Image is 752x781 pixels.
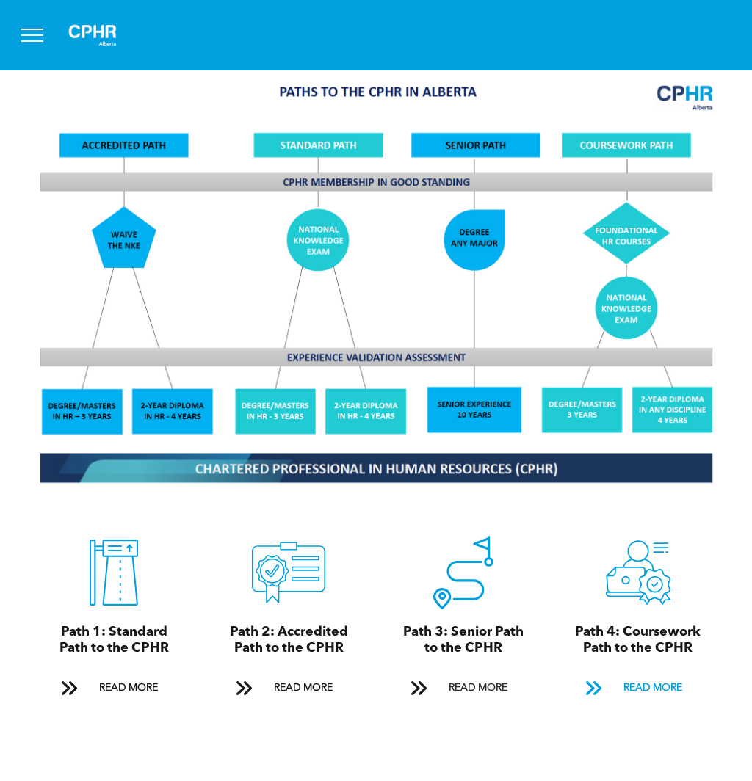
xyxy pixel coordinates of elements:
img: A white background with a few lines on it [56,12,129,59]
span: Path 2: Accredited Path to the CPHR [230,625,348,655]
span: Path 1: Standard Path to the CPHR [59,625,169,655]
span: READ MORE [444,675,513,702]
img: A diagram of paths to the cphr in alberta [30,75,721,491]
a: READ MORE [225,675,352,702]
span: READ MORE [269,675,338,702]
span: READ MORE [618,675,687,702]
span: Path 4: Coursework Path to the CPHR [575,625,701,655]
a: READ MORE [51,675,177,702]
a: READ MORE [575,675,701,702]
span: READ MORE [94,675,163,702]
span: Path 3: Senior Path to the CPHR [403,625,524,655]
button: menu [13,16,51,54]
a: READ MORE [400,675,527,702]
